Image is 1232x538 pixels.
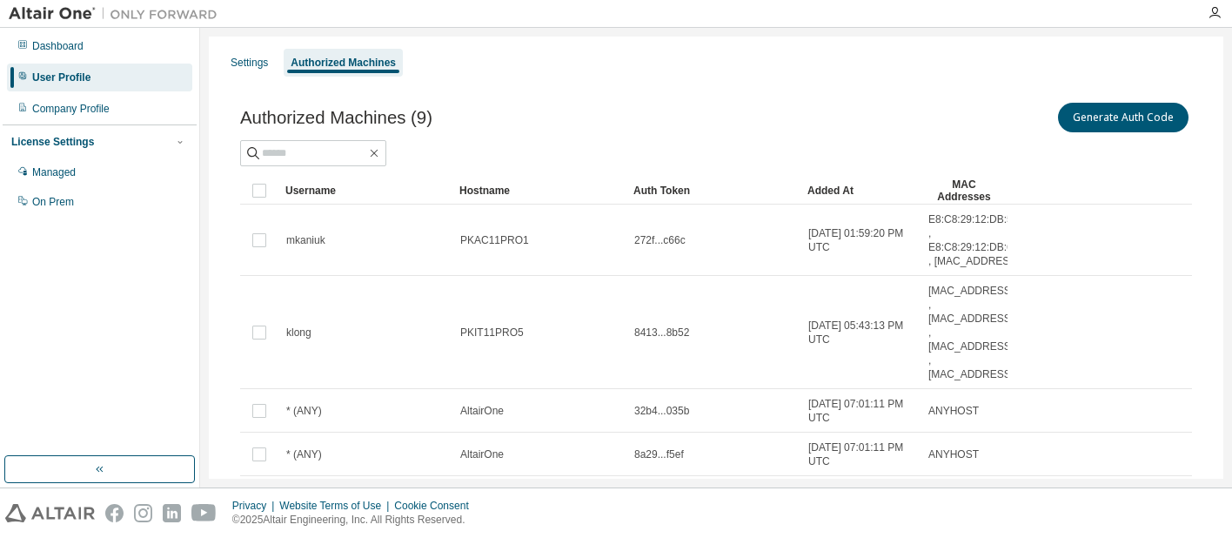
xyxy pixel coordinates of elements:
[232,499,279,513] div: Privacy
[807,177,914,205] div: Added At
[5,504,95,522] img: altair_logo.svg
[32,102,110,116] div: Company Profile
[928,284,1014,381] span: [MAC_ADDRESS] , [MAC_ADDRESS] , [MAC_ADDRESS] , [MAC_ADDRESS]
[231,56,268,70] div: Settings
[32,165,76,179] div: Managed
[286,326,311,340] span: klong
[240,108,432,128] span: Authorized Machines (9)
[460,404,504,418] span: AltairOne
[286,447,322,461] span: * (ANY)
[460,447,504,461] span: AltairOne
[928,212,1020,268] span: E8:C8:29:12:DB:5D , E8:C8:29:12:DB:61 , [MAC_ADDRESS]
[163,504,181,522] img: linkedin.svg
[808,397,913,425] span: [DATE] 07:01:11 PM UTC
[286,404,322,418] span: * (ANY)
[32,71,90,84] div: User Profile
[808,319,913,346] span: [DATE] 05:43:13 PM UTC
[1058,103,1188,132] button: Generate Auth Code
[928,404,979,418] span: ANYHOST
[105,504,124,522] img: facebook.svg
[11,135,94,149] div: License Settings
[32,39,84,53] div: Dashboard
[279,499,394,513] div: Website Terms of Use
[634,326,689,340] span: 8413...8b52
[191,504,217,522] img: youtube.svg
[394,499,479,513] div: Cookie Consent
[927,177,1001,205] div: MAC Addresses
[134,504,152,522] img: instagram.svg
[460,233,529,247] span: PKAC11PRO1
[808,226,913,254] span: [DATE] 01:59:20 PM UTC
[286,233,325,247] span: mkaniuk
[634,404,689,418] span: 32b4...035b
[634,233,686,247] span: 272f...c66c
[459,177,619,205] div: Hostname
[808,440,913,468] span: [DATE] 07:01:11 PM UTC
[633,177,793,205] div: Auth Token
[32,195,74,209] div: On Prem
[460,326,524,340] span: PKIT11PRO5
[285,177,445,205] div: Username
[634,447,684,461] span: 8a29...f5ef
[291,56,396,70] div: Authorized Machines
[232,513,479,528] p: © 2025 Altair Engineering, Inc. All Rights Reserved.
[9,5,226,23] img: Altair One
[928,447,979,461] span: ANYHOST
